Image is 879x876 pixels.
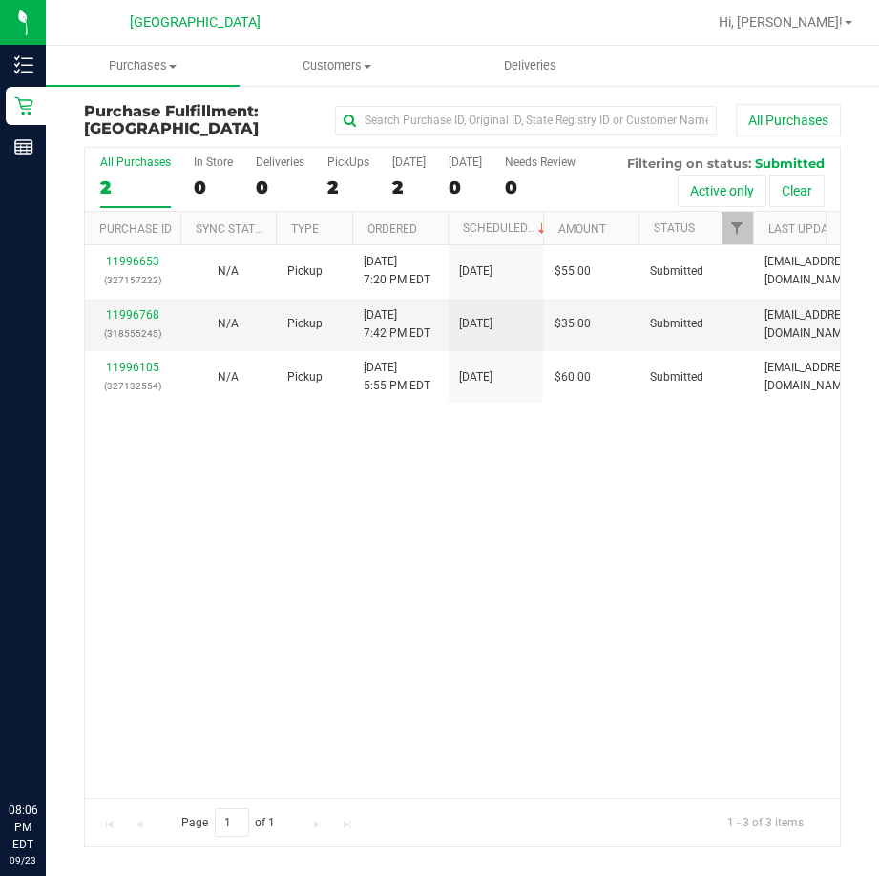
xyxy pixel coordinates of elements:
[327,156,369,169] div: PickUps
[14,96,33,115] inline-svg: Retail
[558,222,606,236] a: Amount
[650,315,703,333] span: Submitted
[392,156,426,169] div: [DATE]
[46,46,240,86] a: Purchases
[433,46,627,86] a: Deliveries
[240,46,433,86] a: Customers
[99,222,172,236] a: Purchase ID
[9,802,37,853] p: 08:06 PM EDT
[218,262,239,281] button: N/A
[719,14,843,30] span: Hi, [PERSON_NAME]!
[364,253,430,289] span: [DATE] 7:20 PM EDT
[555,368,591,386] span: $60.00
[755,156,825,171] span: Submitted
[459,368,492,386] span: [DATE]
[367,222,417,236] a: Ordered
[218,368,239,386] button: N/A
[96,271,169,289] p: (327157222)
[218,317,239,330] span: Not Applicable
[218,264,239,278] span: Not Applicable
[364,306,430,343] span: [DATE] 7:42 PM EDT
[722,212,753,244] a: Filter
[19,723,76,781] iframe: Resource center
[96,377,169,395] p: (327132554)
[650,368,703,386] span: Submitted
[478,57,582,74] span: Deliveries
[100,177,171,198] div: 2
[196,222,269,236] a: Sync Status
[130,14,261,31] span: [GEOGRAPHIC_DATA]
[96,324,169,343] p: (318555245)
[449,177,482,198] div: 0
[654,221,695,235] a: Status
[769,175,825,207] button: Clear
[768,222,865,236] a: Last Updated By
[218,370,239,384] span: Not Applicable
[287,368,323,386] span: Pickup
[555,262,591,281] span: $55.00
[291,222,319,236] a: Type
[463,221,550,235] a: Scheduled
[555,315,591,333] span: $35.00
[215,808,249,838] input: 1
[46,57,240,74] span: Purchases
[287,262,323,281] span: Pickup
[14,137,33,156] inline-svg: Reports
[256,177,304,198] div: 0
[287,315,323,333] span: Pickup
[650,262,703,281] span: Submitted
[194,156,233,169] div: In Store
[505,156,576,169] div: Needs Review
[218,315,239,333] button: N/A
[364,359,430,395] span: [DATE] 5:55 PM EDT
[256,156,304,169] div: Deliveries
[627,156,751,171] span: Filtering on status:
[505,177,576,198] div: 0
[392,177,426,198] div: 2
[106,255,159,268] a: 11996653
[56,720,79,743] iframe: Resource center unread badge
[678,175,766,207] button: Active only
[84,119,259,137] span: [GEOGRAPHIC_DATA]
[459,315,492,333] span: [DATE]
[14,55,33,74] inline-svg: Inventory
[459,262,492,281] span: [DATE]
[736,104,841,136] button: All Purchases
[9,853,37,867] p: 09/23
[241,57,432,74] span: Customers
[712,808,819,837] span: 1 - 3 of 3 items
[327,177,369,198] div: 2
[100,156,171,169] div: All Purchases
[84,103,335,136] h3: Purchase Fulfillment:
[106,361,159,374] a: 11996105
[449,156,482,169] div: [DATE]
[165,808,291,838] span: Page of 1
[194,177,233,198] div: 0
[335,106,717,135] input: Search Purchase ID, Original ID, State Registry ID or Customer Name...
[106,308,159,322] a: 11996768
